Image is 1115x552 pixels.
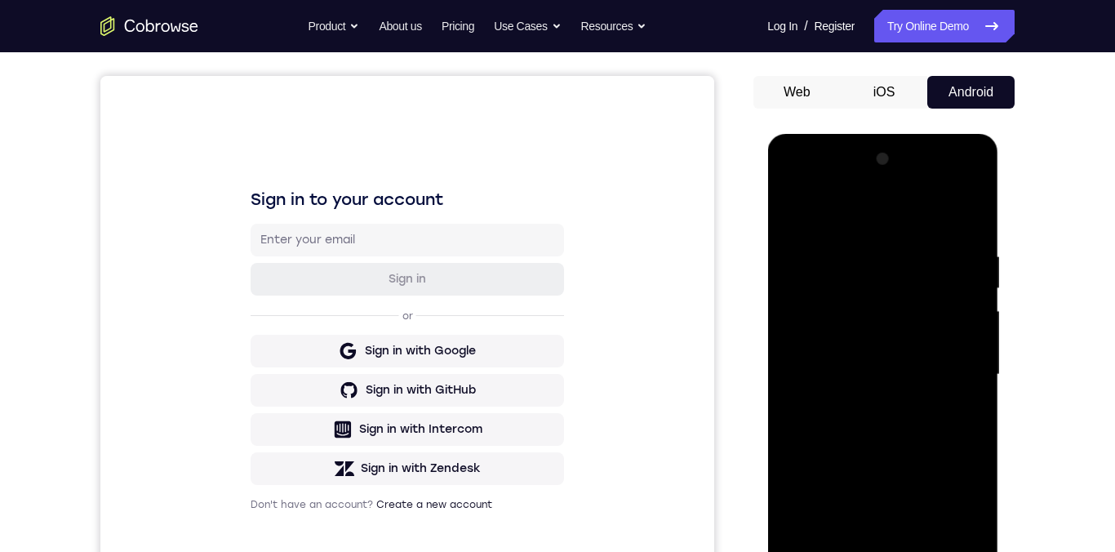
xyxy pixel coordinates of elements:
button: Web [753,76,841,109]
button: Product [309,10,360,42]
p: Don't have an account? [150,422,464,435]
a: Log In [767,10,797,42]
a: Go to the home page [100,16,198,36]
span: / [804,16,807,36]
h1: Sign in to your account [150,112,464,135]
a: Pricing [442,10,474,42]
button: Sign in with GitHub [150,298,464,331]
div: Sign in with Google [264,267,375,283]
a: Create a new account [276,423,392,434]
a: About us [379,10,421,42]
a: Register [815,10,855,42]
button: Sign in with Zendesk [150,376,464,409]
button: Sign in with Intercom [150,337,464,370]
div: Sign in with Zendesk [260,385,380,401]
button: Resources [581,10,647,42]
div: Sign in with Intercom [259,345,382,362]
button: Android [927,76,1015,109]
button: Sign in with Google [150,259,464,292]
input: Enter your email [160,156,454,172]
p: or [299,234,316,247]
button: Sign in [150,187,464,220]
button: iOS [841,76,928,109]
a: Try Online Demo [874,10,1015,42]
div: Sign in with GitHub [265,306,375,323]
button: Use Cases [494,10,561,42]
